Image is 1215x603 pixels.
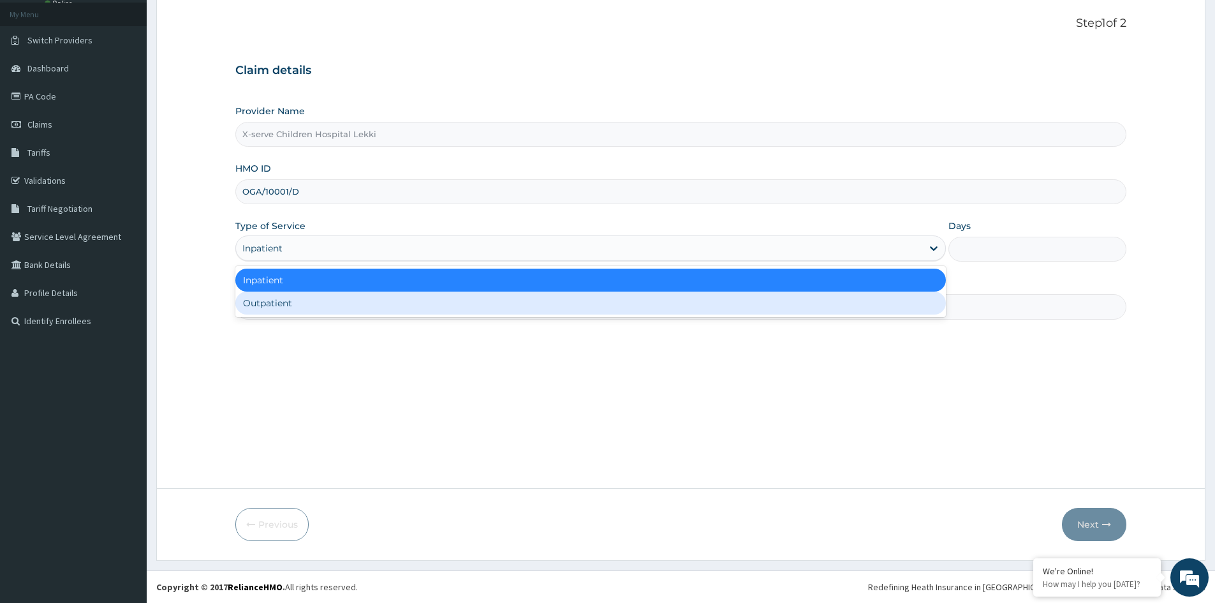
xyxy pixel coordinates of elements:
[235,179,1126,204] input: Enter HMO ID
[228,581,283,593] a: RelianceHMO
[235,17,1126,31] p: Step 1 of 2
[156,581,285,593] strong: Copyright © 2017 .
[235,162,271,175] label: HMO ID
[1043,579,1151,590] p: How may I help you today?
[1043,565,1151,577] div: We're Online!
[66,71,214,88] div: Chat with us now
[27,203,92,214] span: Tariff Negotiation
[235,64,1126,78] h3: Claim details
[27,63,69,74] span: Dashboard
[209,6,240,37] div: Minimize live chat window
[868,581,1205,593] div: Redefining Heath Insurance in [GEOGRAPHIC_DATA] using Telemedicine and Data Science!
[24,64,52,96] img: d_794563401_company_1708531726252_794563401
[242,242,283,255] div: Inpatient
[948,220,971,232] label: Days
[27,34,92,46] span: Switch Providers
[235,269,946,292] div: Inpatient
[6,348,243,393] textarea: Type your message and hit 'Enter'
[74,161,176,290] span: We're online!
[235,220,306,232] label: Type of Service
[235,508,309,541] button: Previous
[235,292,946,315] div: Outpatient
[1062,508,1126,541] button: Next
[147,570,1215,603] footer: All rights reserved.
[27,147,50,158] span: Tariffs
[27,119,52,130] span: Claims
[235,105,305,117] label: Provider Name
